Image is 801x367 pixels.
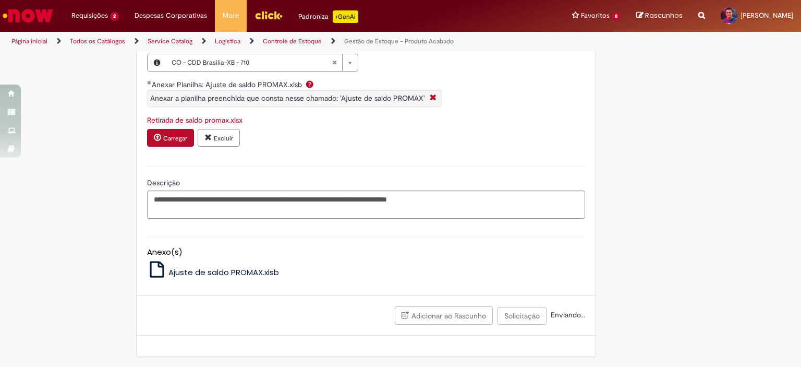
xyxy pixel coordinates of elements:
a: Gestão de Estoque – Produto Acabado [344,37,454,45]
a: Service Catalog [148,37,192,45]
abbr: Limpar campo CDD [326,54,342,71]
span: Descrição [147,178,182,187]
span: Ajuste de saldo PROMAX.xlsb [168,267,279,278]
span: Ajuda para Anexar Planilha: Ajuste de saldo PROMAX.xlsb [304,80,316,88]
span: CO - CDD Brasilia-XB - 710 [172,54,332,71]
span: More [223,10,239,21]
a: Logistica [215,37,240,45]
button: CDD, Visualizar este registro CO - CDD Brasilia-XB - 710 [148,54,166,71]
span: 8 [612,12,621,21]
i: Fechar More information Por question_anexar_planilha_zmr700 [427,93,439,104]
a: Todos os Catálogos [70,37,125,45]
a: Rascunhos [636,11,683,21]
span: [PERSON_NAME] [741,11,793,20]
button: Excluir anexo Retirada de saldo promax.xlsx [198,129,240,147]
span: Obrigatório Preenchido [147,80,152,85]
span: Anexar a planilha preenchida que consta nesse chamado: 'Ajuste de saldo PROMAX' [150,93,424,103]
small: Carregar [163,134,187,143]
h5: Anexo(s) [147,248,585,257]
ul: Trilhas de página [8,32,526,51]
p: +GenAi [333,10,358,23]
a: Página inicial [11,37,47,45]
span: 2 [110,12,119,21]
img: click_logo_yellow_360x200.png [254,7,283,23]
img: ServiceNow [1,5,55,26]
span: Requisições [71,10,108,21]
a: Ajuste de saldo PROMAX.xlsb [147,267,280,278]
a: Controle de Estoque [263,37,322,45]
span: Enviando... [549,310,585,319]
span: Anexar Planilha: Ajuste de saldo PROMAX.xlsb [152,80,304,89]
button: Carregar anexo de Anexar Planilha: Ajuste de saldo PROMAX.xlsb Required [147,129,194,147]
div: Padroniza [298,10,358,23]
textarea: Descrição [147,191,585,219]
small: Excluir [214,134,233,143]
a: CO - CDD Brasilia-XB - 710Limpar campo CDD [166,54,358,71]
span: Rascunhos [645,10,683,20]
span: Favoritos [581,10,610,21]
span: Despesas Corporativas [135,10,207,21]
a: Download de Retirada de saldo promax.xlsx [147,115,242,125]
